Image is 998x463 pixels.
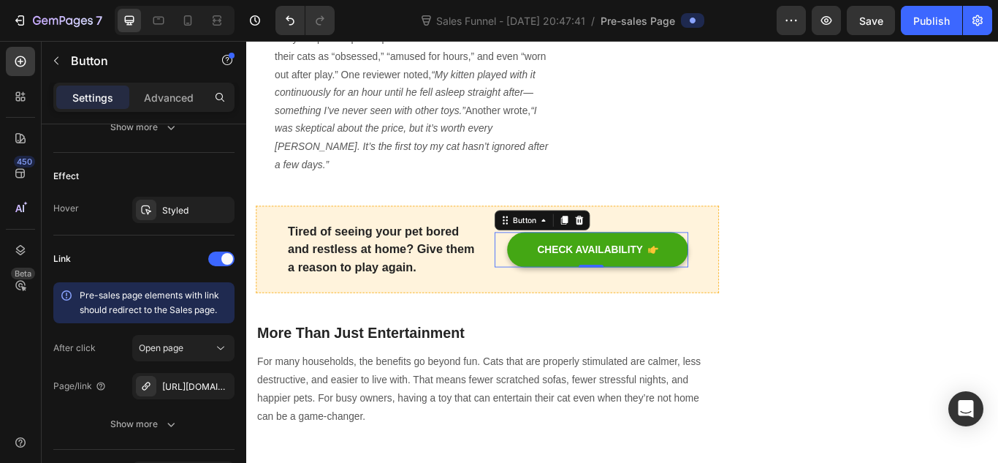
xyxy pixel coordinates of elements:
[304,223,515,264] a: CHECK AVAILABILITY
[11,329,551,354] h2: More Than Just Entertainment
[11,268,35,279] div: Beta
[80,290,219,315] span: Pre-sales page elements with link should redirect to the Sales page.
[71,52,195,69] p: Button
[901,6,962,35] button: Publish
[847,6,895,35] button: Save
[12,364,549,448] p: For many households, the benefits go beyond fun. Cats that are properly stimulated are calmer, le...
[96,12,102,29] p: 7
[53,170,79,183] div: Effect
[53,380,107,393] div: Page/link
[72,90,113,105] p: Settings
[308,203,340,216] div: Button
[48,212,270,275] p: Tired of seeing your pet bored and restless at home? Give them a reason to play again.
[53,252,71,266] div: Link
[6,6,109,35] button: 7
[144,90,194,105] p: Advanced
[53,411,235,437] button: Show more
[162,380,231,394] div: [URL][DOMAIN_NAME]
[859,15,883,27] span: Save
[913,13,950,29] div: Publish
[33,75,351,151] i: “I was skeptical about the price, but it’s worth every [PERSON_NAME]. It’s the first toy my cat h...
[601,13,675,29] span: Pre-sales Page
[162,204,231,217] div: Styled
[53,114,235,140] button: Show more
[132,335,235,361] button: Open page
[591,13,595,29] span: /
[275,6,335,35] div: Undo/Redo
[14,156,35,167] div: 450
[339,235,462,252] div: CHECK AVAILABILITY
[53,202,79,215] div: Hover
[433,13,588,29] span: Sales Funnel - [DATE] 20:47:41
[53,342,96,355] div: After click
[33,33,337,88] i: “My kitten played with it continuously for an hour until he fell asleep straight after—something ...
[948,391,983,426] div: Open Intercom Messenger
[246,41,998,463] iframe: Design area
[110,417,178,432] div: Show more
[139,342,183,353] span: Open page
[110,120,178,135] div: Show more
